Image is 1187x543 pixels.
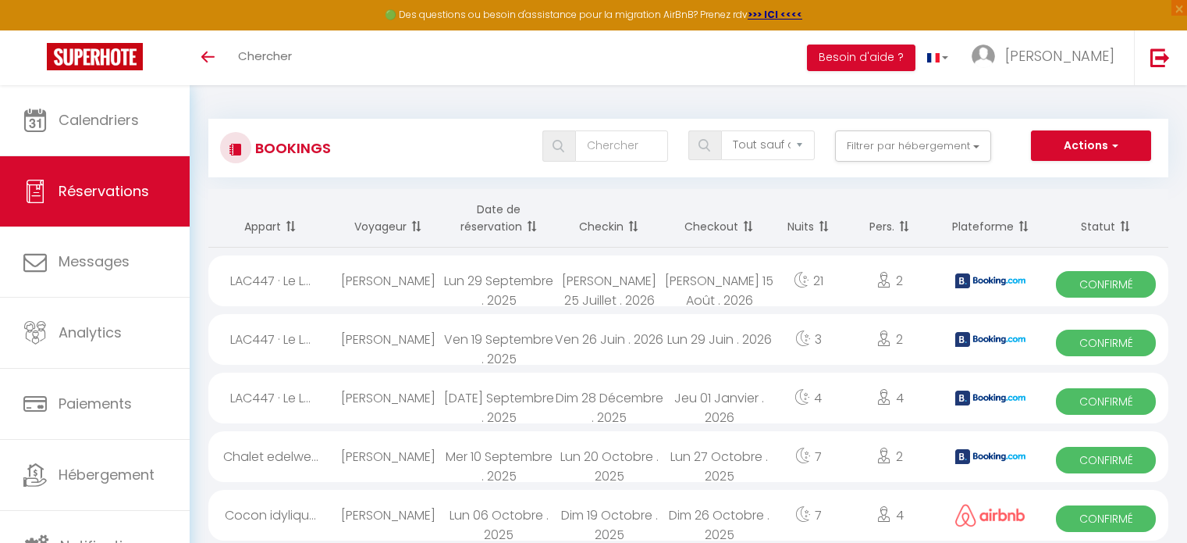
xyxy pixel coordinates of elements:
img: Super Booking [47,43,143,70]
th: Sort by nights [775,189,842,248]
th: Sort by status [1043,189,1168,248]
img: ... [972,45,995,68]
button: Filtrer par hébergement [835,130,991,162]
input: Chercher [575,130,668,162]
th: Sort by checkout [664,189,774,248]
h3: Bookings [251,130,331,166]
button: Besoin d'aide ? [807,45,915,71]
span: Analytics [59,323,122,342]
img: logout [1150,48,1170,67]
th: Sort by guest [333,189,443,248]
th: Sort by booking date [443,189,553,248]
span: Messages [59,252,130,271]
span: Chercher [238,48,292,64]
span: Hébergement [59,465,155,484]
span: [PERSON_NAME] [1005,46,1114,66]
th: Sort by people [842,189,938,248]
a: ... [PERSON_NAME] [960,30,1134,85]
th: Sort by channel [938,189,1043,248]
span: Paiements [59,394,132,413]
span: Réservations [59,181,149,201]
th: Sort by checkin [554,189,664,248]
a: >>> ICI <<<< [748,8,802,21]
span: Calendriers [59,110,139,130]
a: Chercher [226,30,304,85]
th: Sort by rentals [208,189,333,248]
button: Actions [1031,130,1151,162]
